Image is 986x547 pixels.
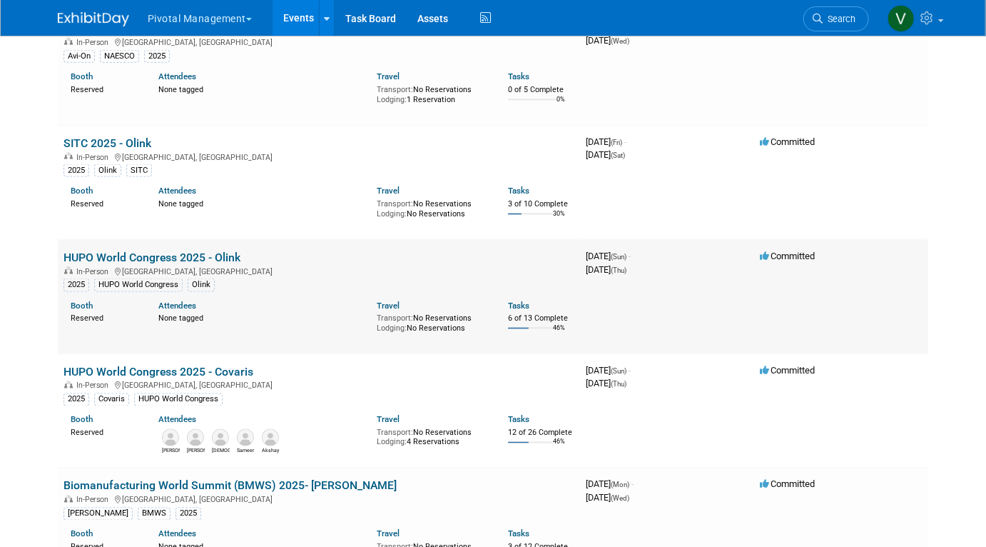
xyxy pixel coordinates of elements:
[508,85,574,95] div: 0 of 5 Complete
[63,393,89,406] div: 2025
[94,164,121,177] div: Olink
[63,365,253,378] a: HUPO World Congress 2025 - Covaris
[63,493,574,505] div: [GEOGRAPHIC_DATA], [GEOGRAPHIC_DATA]
[94,278,183,291] div: HUPO World Congress
[377,438,407,447] span: Lodging:
[611,266,626,274] span: (Thu)
[262,446,280,455] div: Akshay Dhingra
[377,71,400,81] a: Travel
[158,82,367,95] div: None tagged
[158,529,196,539] a: Attendees
[262,429,279,446] img: Akshay Dhingra
[64,381,73,388] img: In-Person Event
[187,446,205,455] div: Patricia Daggett
[212,429,229,446] img: Debadeep (Deb) Bhattacharyya, Ph.D.
[158,71,196,81] a: Attendees
[63,136,151,150] a: SITC 2025 - Olink
[508,199,574,209] div: 3 of 10 Complete
[63,50,95,63] div: Avi-On
[63,36,574,47] div: [GEOGRAPHIC_DATA], [GEOGRAPHIC_DATA]
[158,301,196,311] a: Attendees
[377,95,407,104] span: Lodging:
[212,446,230,455] div: Debadeep (Deb) Bhattacharyya, Ph.D.
[63,508,133,521] div: [PERSON_NAME]
[586,264,626,275] span: [DATE]
[64,267,73,274] img: In-Person Event
[508,301,529,311] a: Tasks
[126,164,152,177] div: SITC
[586,136,626,147] span: [DATE]
[586,365,631,376] span: [DATE]
[71,311,137,323] div: Reserved
[76,267,113,276] span: In-Person
[71,71,93,81] a: Booth
[138,508,171,521] div: BMWS
[611,481,629,489] span: (Mon)
[377,209,407,219] span: Lodging:
[377,186,400,196] a: Travel
[162,446,180,455] div: Rob Brown
[158,186,196,196] a: Attendees
[63,151,574,162] div: [GEOGRAPHIC_DATA], [GEOGRAPHIC_DATA]
[611,495,629,503] span: (Wed)
[586,149,625,160] span: [DATE]
[64,496,73,503] img: In-Person Event
[631,479,634,490] span: -
[162,429,179,446] img: Rob Brown
[58,12,129,26] img: ExhibitDay
[377,313,413,323] span: Transport:
[760,365,815,376] span: Committed
[611,139,622,146] span: (Fri)
[553,324,565,343] td: 46%
[63,164,89,177] div: 2025
[586,479,634,490] span: [DATE]
[76,496,113,505] span: In-Person
[188,278,215,291] div: Olink
[377,82,487,104] div: No Reservations 1 Reservation
[760,479,815,490] span: Committed
[553,438,565,458] td: 46%
[237,429,254,446] img: Sameer Vasantgadkar
[586,378,626,389] span: [DATE]
[629,251,631,261] span: -
[71,529,93,539] a: Booth
[76,381,113,391] span: In-Person
[611,367,626,375] span: (Sun)
[508,415,529,425] a: Tasks
[377,301,400,311] a: Travel
[144,50,170,63] div: 2025
[176,508,201,521] div: 2025
[71,301,93,311] a: Booth
[629,365,631,376] span: -
[377,196,487,219] div: No Reservations No Reservations
[71,426,137,438] div: Reserved
[71,415,93,425] a: Booth
[100,50,139,63] div: NAESCO
[823,14,855,24] span: Search
[63,278,89,291] div: 2025
[624,136,626,147] span: -
[377,426,487,448] div: No Reservations 4 Reservations
[134,393,223,406] div: HUPO World Congress
[377,415,400,425] a: Travel
[508,71,529,81] a: Tasks
[377,529,400,539] a: Travel
[64,38,73,45] img: In-Person Event
[760,251,815,261] span: Committed
[377,85,413,94] span: Transport:
[611,381,626,388] span: (Thu)
[63,251,240,264] a: HUPO World Congress 2025 - Olink
[71,82,137,95] div: Reserved
[377,311,487,333] div: No Reservations No Reservations
[237,446,255,455] div: Sameer Vasantgadkar
[508,313,574,323] div: 6 of 13 Complete
[158,196,367,209] div: None tagged
[508,428,574,438] div: 12 of 26 Complete
[71,196,137,209] div: Reserved
[586,35,629,46] span: [DATE]
[377,428,413,438] span: Transport:
[611,253,626,261] span: (Sun)
[611,151,625,159] span: (Sat)
[76,153,113,162] span: In-Person
[158,311,367,323] div: None tagged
